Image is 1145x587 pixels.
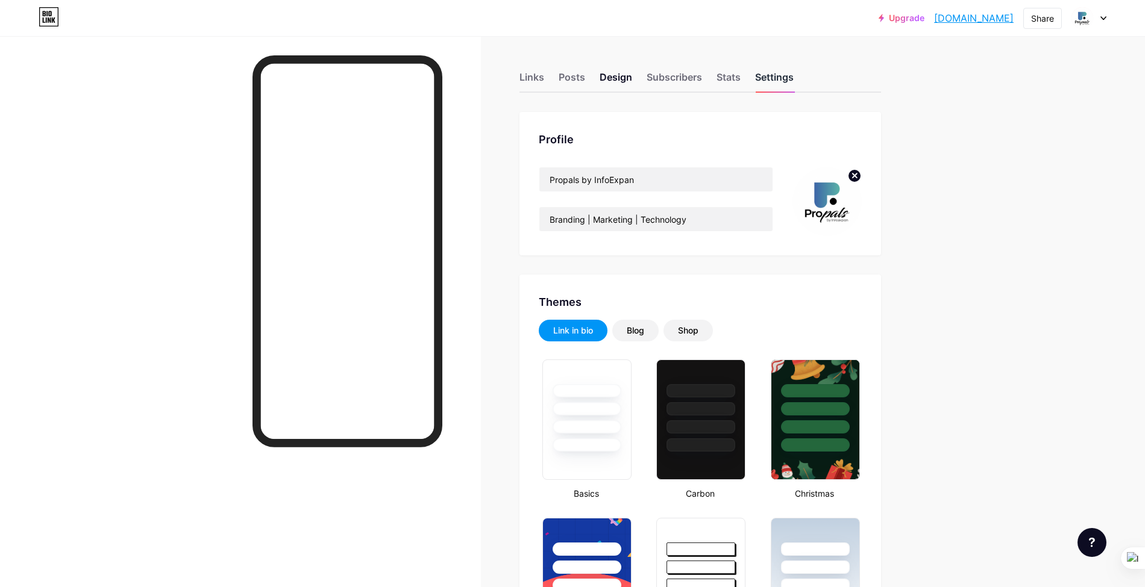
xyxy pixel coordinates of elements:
[559,70,585,92] div: Posts
[678,325,698,337] div: Shop
[879,13,924,23] a: Upgrade
[553,325,593,337] div: Link in bio
[539,207,773,231] input: Bio
[717,70,741,92] div: Stats
[647,70,702,92] div: Subscribers
[792,167,862,236] img: The Propals
[539,487,633,500] div: Basics
[519,70,544,92] div: Links
[539,294,862,310] div: Themes
[600,70,632,92] div: Design
[1031,12,1054,25] div: Share
[1071,7,1094,30] img: The Propals
[653,487,747,500] div: Carbon
[539,167,773,191] input: Name
[755,70,794,92] div: Settings
[767,487,862,500] div: Christmas
[934,11,1014,25] a: [DOMAIN_NAME]
[627,325,644,337] div: Blog
[539,131,862,148] div: Profile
